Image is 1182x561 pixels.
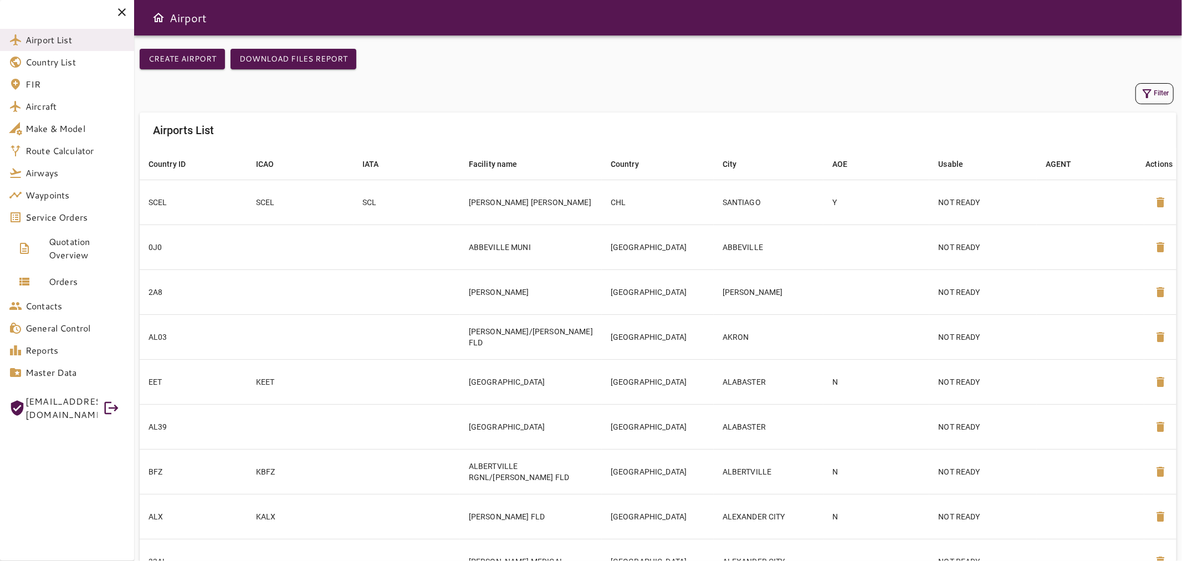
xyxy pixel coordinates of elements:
span: delete [1154,196,1167,209]
td: [GEOGRAPHIC_DATA] [460,359,602,404]
div: IATA [362,157,379,171]
td: BFZ [140,449,247,494]
td: KEET [247,359,354,404]
button: Delete Airport [1147,369,1174,395]
span: Orders [49,275,125,288]
span: Country [611,157,653,171]
span: delete [1154,241,1167,254]
td: [PERSON_NAME] [714,269,823,314]
td: [PERSON_NAME] [460,269,602,314]
button: Filter [1135,83,1174,104]
td: ABBEVILLE [714,225,823,269]
p: NOT READY [938,242,1028,253]
span: Contacts [25,299,125,313]
span: Country ID [149,157,201,171]
td: AL03 [140,314,247,359]
span: delete [1154,285,1167,299]
button: Delete Airport [1147,458,1174,485]
span: Master Data [25,366,125,379]
p: NOT READY [938,466,1028,477]
p: NOT READY [938,376,1028,387]
p: NOT READY [938,197,1028,208]
button: Delete Airport [1147,189,1174,216]
td: N [823,449,929,494]
div: Country ID [149,157,186,171]
button: Delete Airport [1147,503,1174,530]
td: [GEOGRAPHIC_DATA] [460,404,602,449]
span: delete [1154,420,1167,433]
div: Usable [938,157,963,171]
td: [GEOGRAPHIC_DATA] [602,225,714,269]
button: Open drawer [147,7,170,29]
span: Quotation Overview [49,235,125,262]
button: Download Files Report [231,49,356,69]
button: Delete Airport [1147,234,1174,261]
button: Delete Airport [1147,324,1174,350]
td: KBFZ [247,449,354,494]
h6: Airports List [153,121,214,139]
td: AKRON [714,314,823,359]
p: NOT READY [938,287,1028,298]
td: [GEOGRAPHIC_DATA] [602,359,714,404]
div: Facility name [469,157,518,171]
span: IATA [362,157,393,171]
td: N [823,359,929,404]
span: Facility name [469,157,532,171]
span: City [723,157,751,171]
span: Reports [25,344,125,357]
span: Make & Model [25,122,125,135]
span: Airways [25,166,125,180]
td: ALABASTER [714,359,823,404]
div: Country [611,157,639,171]
h6: Airport [170,9,207,27]
td: AL39 [140,404,247,449]
td: KALX [247,494,354,539]
p: NOT READY [938,511,1028,522]
td: ALBERTVILLE RGNL/[PERSON_NAME] FLD [460,449,602,494]
span: Waypoints [25,188,125,202]
span: AOE [832,157,862,171]
button: Delete Airport [1147,279,1174,305]
td: EET [140,359,247,404]
td: SCEL [140,180,247,225]
td: Y [823,180,929,225]
td: N [823,494,929,539]
td: SCL [354,180,460,225]
td: ALBERTVILLE [714,449,823,494]
td: CHL [602,180,714,225]
span: delete [1154,510,1167,523]
button: Delete Airport [1147,414,1174,440]
td: ALX [140,494,247,539]
td: [GEOGRAPHIC_DATA] [602,449,714,494]
td: ALABASTER [714,404,823,449]
td: [PERSON_NAME] FLD [460,494,602,539]
td: [GEOGRAPHIC_DATA] [602,314,714,359]
span: delete [1154,330,1167,344]
td: [GEOGRAPHIC_DATA] [602,269,714,314]
span: General Control [25,322,125,335]
td: ABBEVILLE MUNI [460,225,602,269]
span: Airport List [25,33,125,47]
span: Route Calculator [25,144,125,157]
td: [PERSON_NAME]/[PERSON_NAME] FLD [460,314,602,359]
td: 2A8 [140,269,247,314]
span: ICAO [256,157,289,171]
td: SCEL [247,180,354,225]
td: ALEXANDER CITY [714,494,823,539]
button: Create airport [140,49,225,69]
span: Country List [25,55,125,69]
span: Usable [938,157,978,171]
span: Service Orders [25,211,125,224]
td: [PERSON_NAME] [PERSON_NAME] [460,180,602,225]
div: AGENT [1046,157,1072,171]
span: FIR [25,78,125,91]
td: [GEOGRAPHIC_DATA] [602,494,714,539]
div: City [723,157,737,171]
span: AGENT [1046,157,1086,171]
span: Aircraft [25,100,125,113]
div: ICAO [256,157,274,171]
p: NOT READY [938,421,1028,432]
span: [EMAIL_ADDRESS][DOMAIN_NAME] [25,395,98,421]
div: AOE [832,157,847,171]
td: 0J0 [140,225,247,269]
